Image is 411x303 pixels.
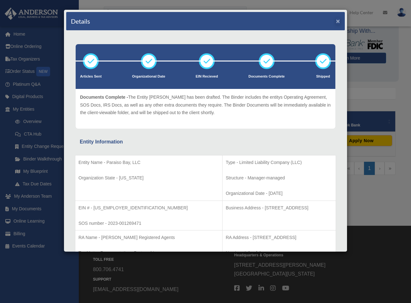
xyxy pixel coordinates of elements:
[80,73,101,80] p: Articles Sent
[226,189,333,197] p: Organizational Date - [DATE]
[80,137,331,146] div: Entity Information
[226,159,333,166] p: Type - Limited Liability Company (LLC)
[78,249,219,257] p: Tax Matter Representative - Partnership
[196,73,218,80] p: EIN Recieved
[226,234,333,242] p: RA Address - [STREET_ADDRESS]
[78,204,219,212] p: EIN # - [US_EMPLOYER_IDENTIFICATION_NUMBER]
[336,18,340,24] button: ×
[80,93,331,117] p: The Entity [PERSON_NAME] has been drafted. The Binder includes the entitys Operating Agreement, S...
[78,234,219,242] p: RA Name - [PERSON_NAME] Registered Agents
[315,73,331,80] p: Shipped
[226,204,333,212] p: Business Address - [STREET_ADDRESS]
[226,174,333,182] p: Structure - Manager-managed
[78,174,219,182] p: Organization State - [US_STATE]
[132,73,165,80] p: Organizational Date
[80,95,128,100] span: Documents Complete -
[78,159,219,166] p: Entity Name - Paraiso Bay, LLC
[78,219,219,227] p: SOS number - 2023-001269471
[71,17,90,26] h4: Details
[226,249,333,257] p: Nominee Info - false
[248,73,285,80] p: Documents Complete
